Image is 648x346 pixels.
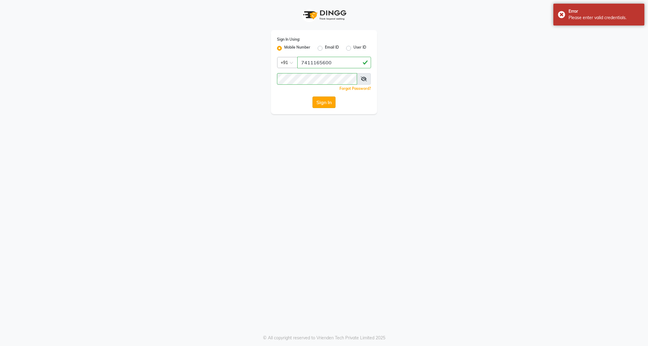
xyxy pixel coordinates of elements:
a: Forgot Password? [339,86,371,91]
label: User ID [353,45,366,52]
label: Sign In Using: [277,37,300,42]
div: Error [569,8,640,15]
label: Email ID [325,45,339,52]
label: Mobile Number [284,45,310,52]
button: Sign In [312,97,336,108]
img: logo1.svg [300,6,348,24]
input: Username [277,73,357,85]
input: Username [297,57,371,68]
div: Please enter valid credentials. [569,15,640,21]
